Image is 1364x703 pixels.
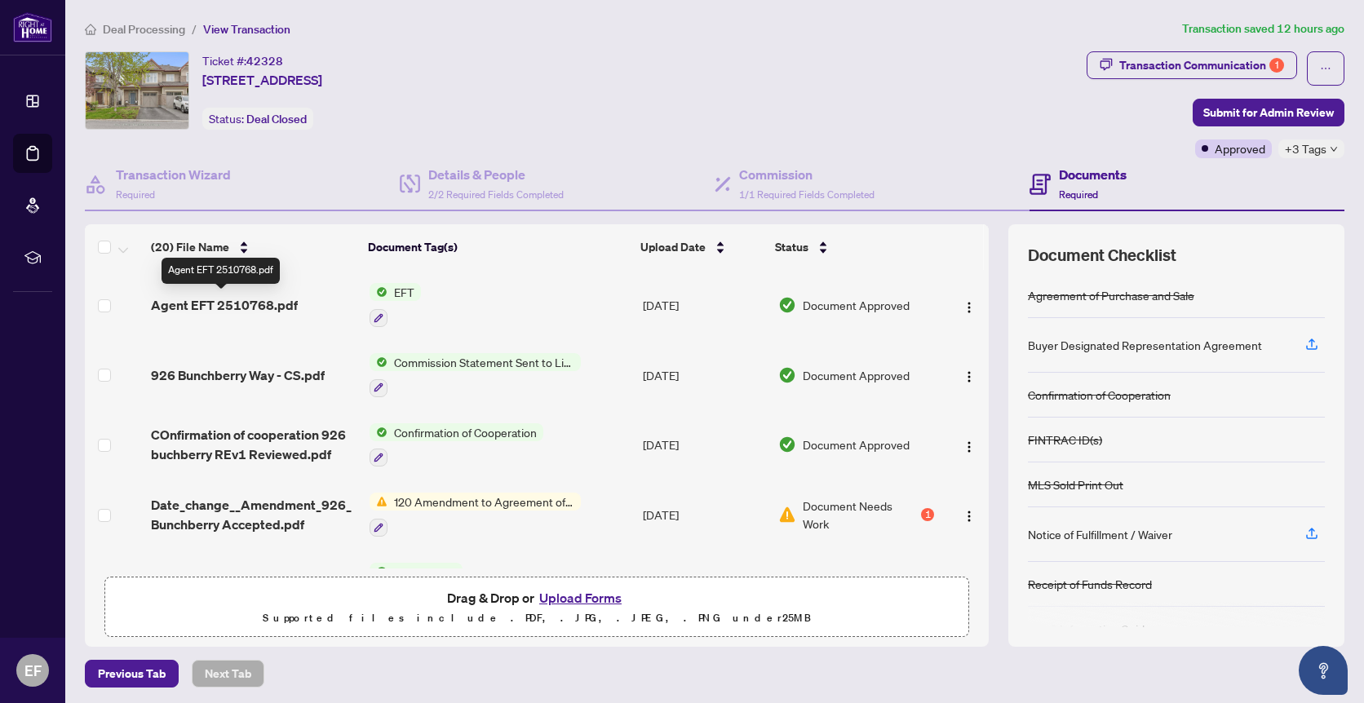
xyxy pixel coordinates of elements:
[768,224,937,270] th: Status
[1119,52,1284,78] div: Transaction Communication
[634,224,768,270] th: Upload Date
[1215,139,1265,157] span: Approved
[640,238,706,256] span: Upload Date
[1028,336,1262,354] div: Buyer Designated Representation Agreement
[85,24,96,35] span: home
[387,563,463,581] span: Trade Sheet
[778,296,796,314] img: Document Status
[1028,431,1102,449] div: FINTRAC ID(s)
[24,659,42,682] span: EF
[447,587,627,608] span: Drag & Drop or
[778,366,796,384] img: Document Status
[636,550,772,620] td: [DATE]
[428,165,564,184] h4: Details & People
[370,493,387,511] img: Status Icon
[1028,475,1123,493] div: MLS Sold Print Out
[956,502,982,528] button: Logo
[803,436,910,453] span: Document Approved
[162,258,280,284] div: Agent EFT 2510768.pdf
[956,362,982,388] button: Logo
[116,188,155,201] span: Required
[115,608,959,628] p: Supported files include .PDF, .JPG, .JPEG, .PNG under 25 MB
[144,224,362,270] th: (20) File Name
[1059,165,1127,184] h4: Documents
[151,425,356,464] span: COnfirmation of cooperation 926 buchberry REv1 Reviewed.pdf
[775,238,808,256] span: Status
[387,283,421,301] span: EFT
[963,440,976,453] img: Logo
[534,587,627,608] button: Upload Forms
[202,70,322,90] span: [STREET_ADDRESS]
[86,52,188,129] img: IMG-X12242962_1.jpg
[361,224,633,270] th: Document Tag(s)
[98,661,166,687] span: Previous Tab
[636,270,772,340] td: [DATE]
[1182,20,1344,38] article: Transaction saved 12 hours ago
[803,497,918,533] span: Document Needs Work
[963,510,976,523] img: Logo
[739,165,875,184] h4: Commission
[370,563,463,607] button: Status IconTrade Sheet
[956,292,982,318] button: Logo
[387,493,581,511] span: 120 Amendment to Agreement of Purchase and Sale
[803,296,910,314] span: Document Approved
[370,563,387,581] img: Status Icon
[370,283,421,327] button: Status IconEFT
[739,188,875,201] span: 1/1 Required Fields Completed
[151,295,298,315] span: Agent EFT 2510768.pdf
[1269,58,1284,73] div: 1
[1299,646,1348,695] button: Open asap
[151,238,229,256] span: (20) File Name
[636,340,772,410] td: [DATE]
[963,301,976,314] img: Logo
[202,51,283,70] div: Ticket #:
[636,480,772,550] td: [DATE]
[1028,244,1176,267] span: Document Checklist
[1028,286,1194,304] div: Agreement of Purchase and Sale
[1320,63,1331,74] span: ellipsis
[1059,188,1098,201] span: Required
[387,353,581,371] span: Commission Statement Sent to Listing Brokerage
[151,365,325,385] span: 926 Bunchberry Way - CS.pdf
[192,660,264,688] button: Next Tab
[151,495,356,534] span: Date_change__Amendment_926_Bunchberry Accepted.pdf
[428,188,564,201] span: 2/2 Required Fields Completed
[387,423,543,441] span: Confirmation of Cooperation
[116,165,231,184] h4: Transaction Wizard
[778,436,796,453] img: Document Status
[370,283,387,301] img: Status Icon
[246,112,307,126] span: Deal Closed
[963,370,976,383] img: Logo
[1193,99,1344,126] button: Submit for Admin Review
[1028,525,1172,543] div: Notice of Fulfillment / Waiver
[1087,51,1297,79] button: Transaction Communication1
[192,20,197,38] li: /
[370,353,387,371] img: Status Icon
[202,108,313,130] div: Status:
[105,577,968,638] span: Drag & Drop orUpload FormsSupported files include .PDF, .JPG, .JPEG, .PNG under25MB
[85,660,179,688] button: Previous Tab
[203,22,290,37] span: View Transaction
[370,423,387,441] img: Status Icon
[1330,145,1338,153] span: down
[803,366,910,384] span: Document Approved
[246,54,283,69] span: 42328
[370,353,581,397] button: Status IconCommission Statement Sent to Listing Brokerage
[1285,139,1326,158] span: +3 Tags
[956,431,982,458] button: Logo
[921,508,934,521] div: 1
[103,22,185,37] span: Deal Processing
[370,493,581,537] button: Status Icon120 Amendment to Agreement of Purchase and Sale
[1028,575,1152,593] div: Receipt of Funds Record
[1203,99,1334,126] span: Submit for Admin Review
[636,410,772,480] td: [DATE]
[370,423,543,467] button: Status IconConfirmation of Cooperation
[778,506,796,524] img: Document Status
[1028,386,1171,404] div: Confirmation of Cooperation
[13,12,52,42] img: logo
